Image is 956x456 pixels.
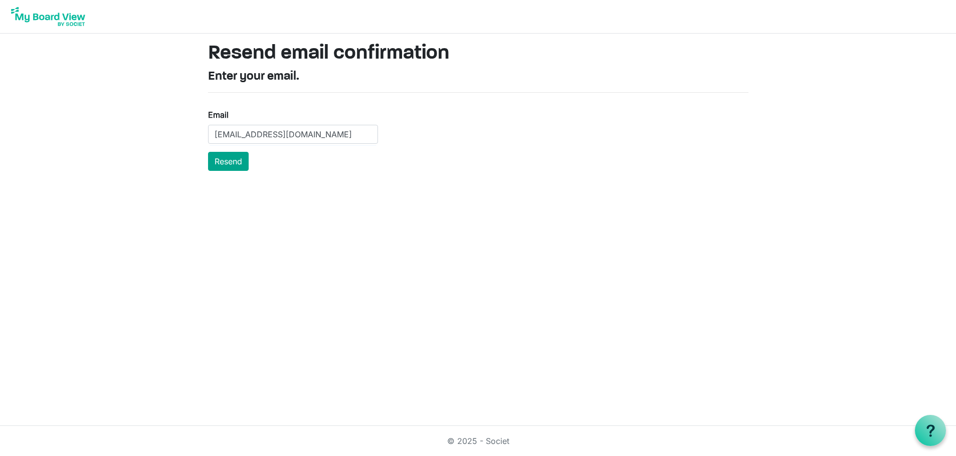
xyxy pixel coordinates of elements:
keeper-lock: Open Keeper Popup [360,128,372,140]
a: © 2025 - Societ [447,436,509,446]
label: Email [208,109,229,121]
h1: Resend email confirmation [208,42,748,66]
button: Resend [208,152,249,171]
h4: Enter your email. [208,70,748,84]
img: My Board View Logo [8,4,88,29]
